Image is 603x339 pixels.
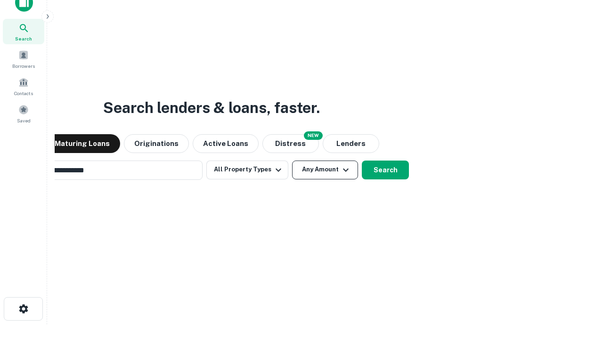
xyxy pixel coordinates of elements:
[3,19,44,44] a: Search
[3,46,44,72] a: Borrowers
[362,161,409,179] button: Search
[206,161,288,179] button: All Property Types
[193,134,259,153] button: Active Loans
[44,134,120,153] button: Maturing Loans
[304,131,323,140] div: NEW
[323,134,379,153] button: Lenders
[292,161,358,179] button: Any Amount
[17,117,31,124] span: Saved
[3,73,44,99] a: Contacts
[556,264,603,309] iframe: Chat Widget
[15,35,32,42] span: Search
[103,97,320,119] h3: Search lenders & loans, faster.
[262,134,319,153] button: Search distressed loans with lien and other non-mortgage details.
[14,89,33,97] span: Contacts
[3,101,44,126] a: Saved
[124,134,189,153] button: Originations
[12,62,35,70] span: Borrowers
